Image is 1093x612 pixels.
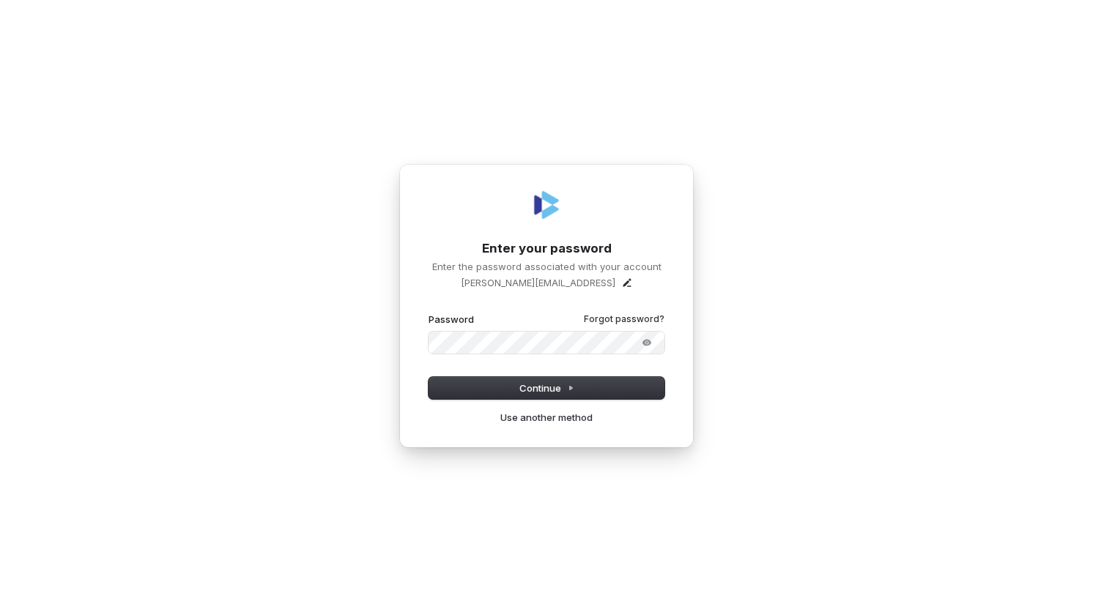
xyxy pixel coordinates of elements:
[429,260,664,273] p: Enter the password associated with your account
[429,313,474,326] label: Password
[632,334,662,351] button: Show password
[461,276,615,289] p: [PERSON_NAME][EMAIL_ADDRESS]
[529,187,564,223] img: Coverbase
[500,411,593,424] a: Use another method
[621,277,633,288] button: Edit
[519,381,574,395] span: Continue
[429,240,664,258] h1: Enter your password
[584,313,664,325] a: Forgot password?
[429,377,664,399] button: Continue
